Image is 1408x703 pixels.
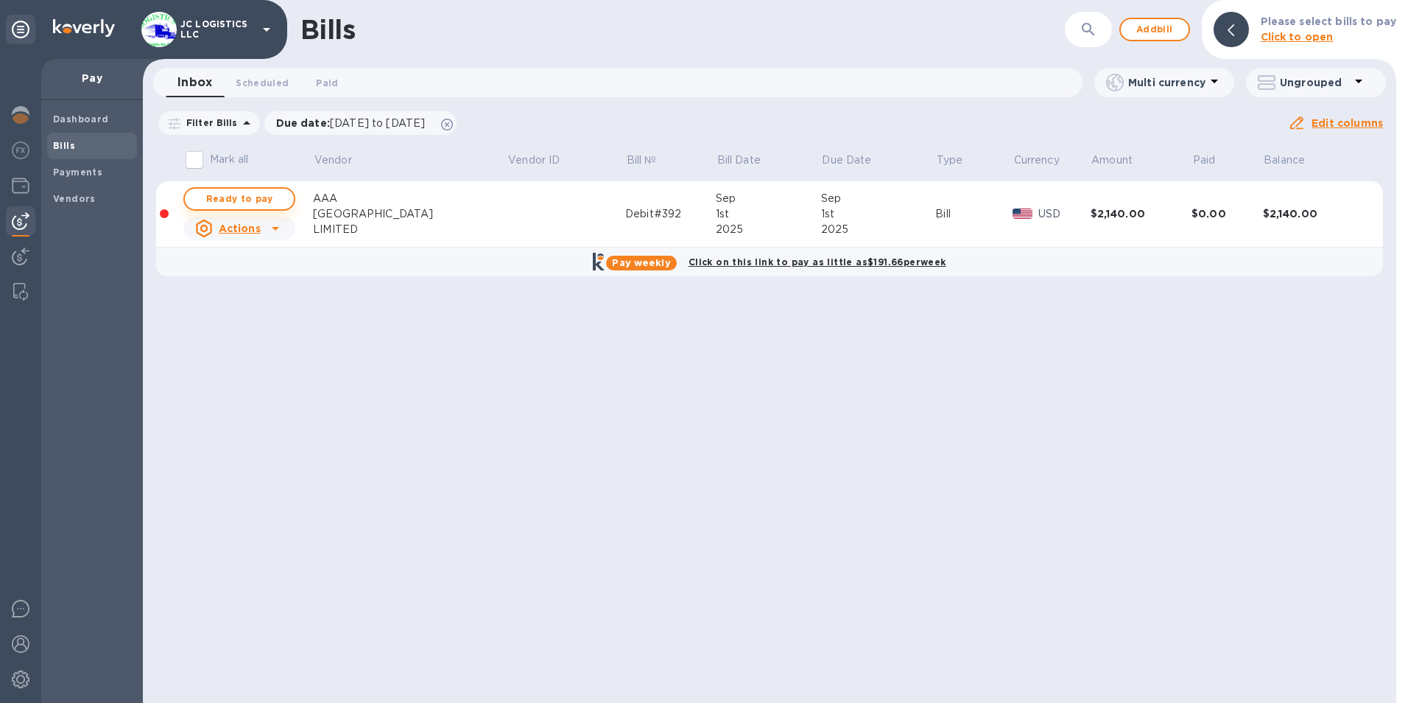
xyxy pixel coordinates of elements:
[1128,75,1205,90] p: Multi currency
[53,140,75,151] b: Bills
[180,116,238,129] p: Filter Bills
[717,153,761,168] p: Bill Date
[627,153,657,168] p: Bill №
[1280,75,1350,90] p: Ungrouped
[1091,206,1191,221] div: $2,140.00
[716,206,821,222] div: 1st
[197,190,282,208] span: Ready to pay
[822,153,890,168] span: Due Date
[717,153,780,168] span: Bill Date
[1091,153,1133,168] p: Amount
[313,191,507,206] div: AAA
[53,113,109,125] b: Dashboard
[716,222,821,237] div: 2025
[821,206,936,222] div: 1st
[12,141,29,159] img: Foreign exchange
[313,206,507,222] div: [GEOGRAPHIC_DATA]
[1133,21,1177,38] span: Add bill
[1191,206,1263,221] div: $0.00
[1193,153,1235,168] span: Paid
[1119,18,1190,41] button: Addbill
[12,177,29,195] img: Wallets
[1264,153,1305,168] p: Balance
[1261,31,1334,43] b: Click to open
[1013,209,1032,219] img: USD
[1014,153,1060,168] p: Currency
[300,14,355,45] h1: Bills
[1038,206,1091,222] p: USD
[1261,15,1396,27] b: Please select bills to pay
[53,193,96,204] b: Vendors
[264,111,457,135] div: Due date:[DATE] to [DATE]
[1193,153,1216,168] p: Paid
[689,256,946,267] b: Click on this link to pay as little as $191.66 per week
[330,117,425,129] span: [DATE] to [DATE]
[821,191,936,206] div: Sep
[210,152,248,167] p: Mark all
[6,15,35,44] div: Unpin categories
[625,206,716,222] div: Debit#392
[177,72,212,93] span: Inbox
[183,187,295,211] button: Ready to pay
[1263,206,1365,221] div: $2,140.00
[508,153,560,168] p: Vendor ID
[53,19,115,37] img: Logo
[314,153,352,168] p: Vendor
[53,71,131,85] p: Pay
[937,153,963,168] p: Type
[1091,153,1152,168] span: Amount
[236,75,289,91] span: Scheduled
[508,153,579,168] span: Vendor ID
[276,116,433,130] p: Due date :
[219,223,261,234] u: Actions
[314,153,371,168] span: Vendor
[716,191,821,206] div: Sep
[822,153,871,168] p: Due Date
[612,257,670,268] b: Pay weekly
[935,206,1013,222] div: Bill
[1312,117,1383,129] u: Edit columns
[937,153,982,168] span: Type
[313,222,507,237] div: LIMITED
[1264,153,1324,168] span: Balance
[180,19,254,40] p: JC LOGISTICS LLC
[821,222,936,237] div: 2025
[53,167,102,178] b: Payments
[627,153,676,168] span: Bill №
[316,75,338,91] span: Paid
